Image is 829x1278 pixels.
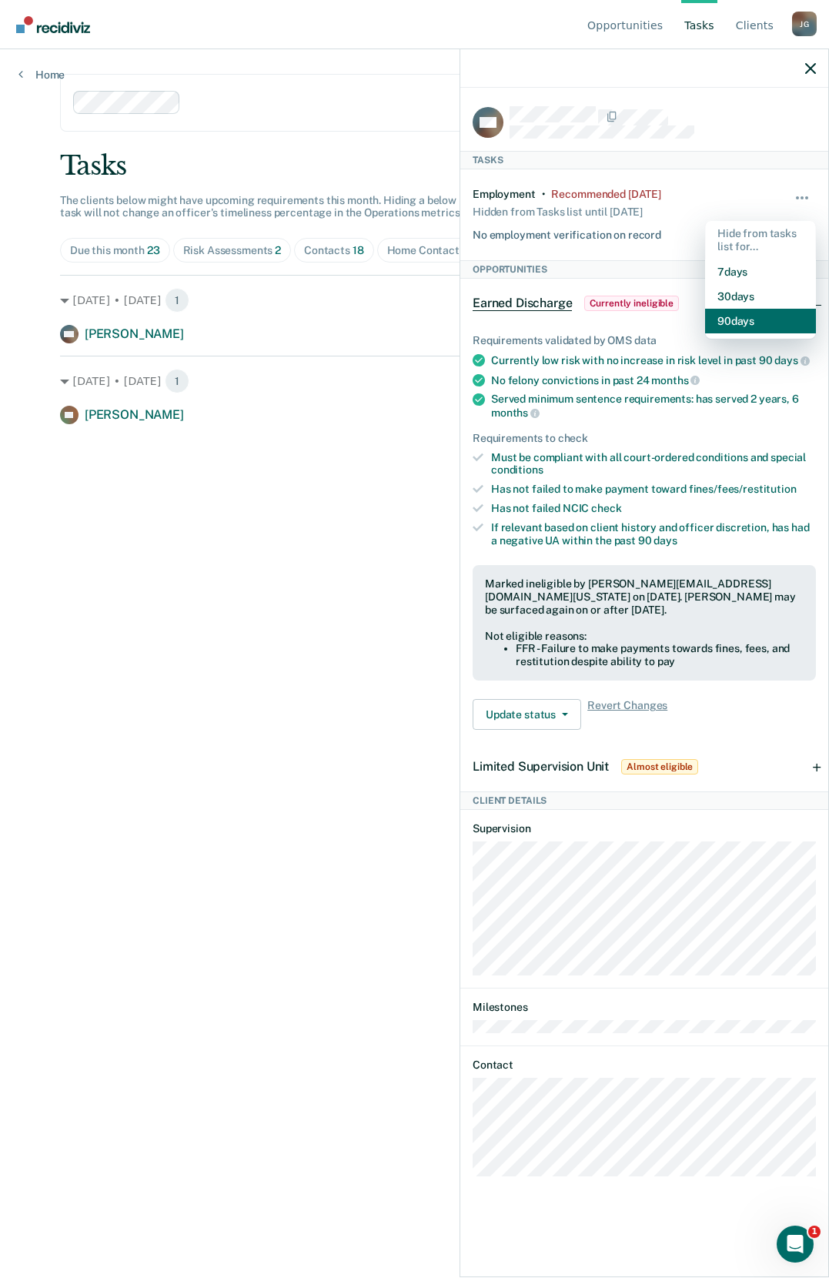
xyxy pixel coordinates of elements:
[60,194,463,219] span: The clients below might have upcoming requirements this month. Hiding a below task will not chang...
[551,188,660,201] div: Recommended 2 years ago
[60,369,769,393] div: [DATE] • [DATE]
[777,1226,814,1263] iframe: Intercom live chat
[473,296,572,311] span: Earned Discharge
[70,244,160,257] div: Due this month
[774,354,809,366] span: days
[183,244,282,257] div: Risk Assessments
[491,353,816,367] div: Currently low risk with no increase in risk level in past 90
[387,244,474,257] div: Home Contacts
[473,188,536,201] div: Employment
[705,309,816,333] button: 90 days
[485,630,804,643] div: Not eligible reasons:
[18,68,65,82] a: Home
[473,1059,816,1072] dt: Contact
[473,822,816,835] dt: Supervision
[491,406,540,419] span: months
[473,222,661,242] div: No employment verification on record
[473,1001,816,1014] dt: Milestones
[654,534,677,547] span: days
[705,284,816,309] button: 30 days
[473,432,816,445] div: Requirements to check
[621,759,698,774] span: Almost eligible
[542,188,546,201] div: •
[353,244,364,256] span: 18
[147,244,160,256] span: 23
[16,16,90,33] img: Recidiviz
[60,150,769,182] div: Tasks
[705,221,816,259] div: Hide from tasks list for...
[491,483,816,496] div: Has not failed to make payment toward
[460,279,828,328] div: Earned DischargeCurrently ineligible
[491,451,816,477] div: Must be compliant with all court-ordered conditions and special
[85,326,184,341] span: [PERSON_NAME]
[587,699,667,730] span: Revert Changes
[460,260,828,279] div: Opportunities
[275,244,281,256] span: 2
[60,288,769,313] div: [DATE] • [DATE]
[165,369,189,393] span: 1
[491,463,543,476] span: conditions
[485,577,804,616] div: Marked ineligible by [PERSON_NAME][EMAIL_ADDRESS][DOMAIN_NAME][US_STATE] on [DATE]. [PERSON_NAME]...
[460,791,828,810] div: Client Details
[705,221,816,340] div: Dropdown Menu
[473,334,816,347] div: Requirements validated by OMS data
[304,244,364,257] div: Contacts
[689,483,797,495] span: fines/fees/restitution
[808,1226,821,1238] span: 1
[705,259,816,284] button: 7 days
[491,373,816,387] div: No felony convictions in past 24
[651,374,700,386] span: months
[473,759,609,774] span: Limited Supervision Unit
[591,502,621,514] span: check
[460,151,828,169] div: Tasks
[792,12,817,36] button: Profile dropdown button
[165,288,189,313] span: 1
[491,502,816,515] div: Has not failed NCIC
[792,12,817,36] div: J G
[85,407,184,422] span: [PERSON_NAME]
[491,393,816,419] div: Served minimum sentence requirements: has served 2 years, 6
[460,742,828,791] div: Limited Supervision UnitAlmost eligible
[491,521,816,547] div: If relevant based on client history and officer discretion, has had a negative UA within the past 90
[473,201,643,222] div: Hidden from Tasks list until [DATE]
[473,699,581,730] button: Update status
[516,642,804,668] li: FFR - Failure to make payments towards fines, fees, and restitution despite ability to pay
[584,296,679,311] span: Currently ineligible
